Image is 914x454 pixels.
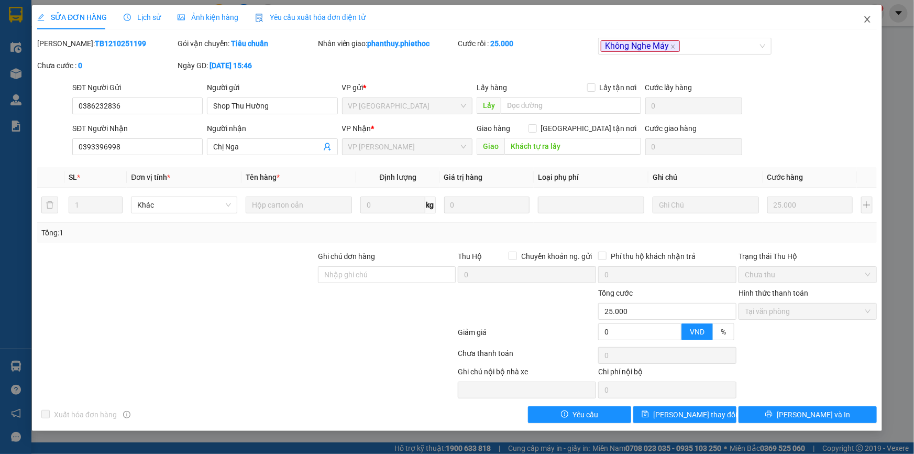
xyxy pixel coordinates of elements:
span: Đơn vị tính [131,173,170,181]
div: SĐT Người Gửi [72,82,203,93]
label: Ghi chú đơn hàng [318,252,376,261]
span: Không Nghe Máy [601,40,680,52]
input: Ghi chú đơn hàng [318,266,456,283]
span: Cước hàng [767,173,803,181]
div: Chưa thanh toán [457,348,598,366]
span: picture [178,14,185,21]
b: Tiêu chuẩn [231,39,268,48]
label: Cước lấy hàng [645,83,692,92]
label: Hình thức thanh toán [739,289,808,297]
input: Dọc đường [504,138,641,155]
input: VD: Bàn, Ghế [246,197,352,213]
th: Ghi chú [648,167,763,188]
span: printer [765,410,773,419]
input: 0 [444,197,530,213]
div: Người gửi [207,82,337,93]
span: Lấy hàng [477,83,507,92]
span: Yêu cầu [572,409,598,420]
button: printer[PERSON_NAME] và In [739,406,877,423]
span: VP Phạm Văn Đồng [348,139,466,155]
span: Chưa thu [745,267,871,283]
div: Ghi chú nội bộ nhà xe [458,366,596,382]
div: Giảm giá [457,327,598,345]
b: 0 [78,61,82,70]
li: 237 [PERSON_NAME] , [GEOGRAPHIC_DATA] [98,26,438,39]
span: close [863,15,872,24]
span: exclamation-circle [561,410,568,419]
label: Cước giao hàng [645,124,697,133]
span: Thu Hộ [458,252,482,261]
span: Giao hàng [477,124,510,133]
span: [PERSON_NAME] và In [777,409,850,420]
div: Trạng thái Thu Hộ [739,251,877,262]
button: save[PERSON_NAME] thay đổi [633,406,736,423]
span: close [670,44,676,49]
span: Xuất hóa đơn hàng [50,409,121,420]
span: VND [690,328,704,336]
div: SĐT Người Nhận [72,123,203,134]
span: info-circle [123,411,130,418]
span: Ảnh kiện hàng [178,13,238,21]
div: Tổng: 1 [41,227,353,239]
span: Lịch sử [124,13,161,21]
input: Cước lấy hàng [645,98,742,114]
button: exclamation-circleYêu cầu [528,406,631,423]
b: 25.000 [490,39,513,48]
span: Giao [477,138,504,155]
span: Khác [137,197,231,213]
button: Close [853,5,882,35]
span: SL [69,173,77,181]
span: Lấy tận nơi [596,82,641,93]
div: Ngày GD: [178,60,316,71]
span: clock-circle [124,14,131,21]
span: save [642,410,649,419]
span: VP Nhận [342,124,371,133]
div: VP gửi [342,82,472,93]
img: icon [255,14,263,22]
b: TB1210251199 [95,39,146,48]
div: [PERSON_NAME]: [37,38,175,49]
button: plus [861,197,873,213]
span: % [721,328,726,336]
span: edit [37,14,45,21]
b: phanthuy.phiethoc [368,39,430,48]
div: Gói vận chuyển: [178,38,316,49]
img: logo.jpg [13,13,65,66]
div: Người nhận [207,123,337,134]
span: user-add [323,143,332,151]
span: Tổng cước [598,289,633,297]
input: 0 [767,197,853,213]
span: Tên hàng [246,173,280,181]
span: VP Thái Bình [348,98,466,114]
span: Định lượng [379,173,416,181]
button: delete [41,197,58,213]
div: Nhân viên giao: [318,38,456,49]
b: GỬI : VP [PERSON_NAME] [13,76,183,93]
span: Phí thu hộ khách nhận trả [607,251,700,262]
span: Chuyển khoản ng. gửi [517,251,596,262]
span: Tại văn phòng [745,304,871,319]
span: SỬA ĐƠN HÀNG [37,13,107,21]
li: Hotline: 1900 3383, ĐT/Zalo : 0862837383 [98,39,438,52]
div: Chưa cước : [37,60,175,71]
input: Ghi Chú [653,197,759,213]
span: Yêu cầu xuất hóa đơn điện tử [255,13,366,21]
div: Chi phí nội bộ [598,366,736,382]
th: Loại phụ phí [534,167,648,188]
span: kg [425,197,436,213]
input: Cước giao hàng [645,138,742,155]
div: Cước rồi : [458,38,596,49]
b: [DATE] 15:46 [210,61,252,70]
input: Dọc đường [501,97,641,114]
span: Giá trị hàng [444,173,483,181]
span: [GEOGRAPHIC_DATA] tận nơi [537,123,641,134]
span: [PERSON_NAME] thay đổi [653,409,737,420]
span: Lấy [477,97,501,114]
